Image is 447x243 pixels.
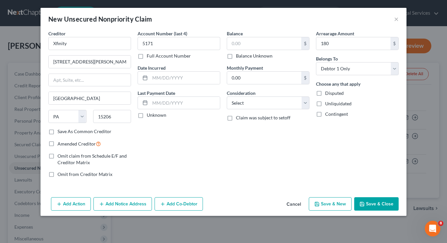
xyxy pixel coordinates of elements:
[138,90,175,96] label: Last Payment Date
[138,37,220,50] input: XXXX
[390,37,398,50] div: $
[49,74,131,86] input: Apt, Suite, etc...
[49,56,131,68] input: Enter address...
[236,115,290,120] span: Claim was subject to setoff
[147,53,191,59] label: Full Account Number
[325,111,348,117] span: Contingent
[147,112,166,118] label: Unknown
[227,72,301,84] input: 0.00
[150,72,220,84] input: MM/DD/YYYY
[316,30,354,37] label: Arrearage Amount
[227,64,263,71] label: Monthly Payment
[425,221,440,236] iframe: Intercom live chat
[236,53,273,59] label: Balance Unknown
[150,97,220,109] input: MM/DD/YYYY
[48,37,131,50] input: Search creditor by name...
[138,30,187,37] label: Account Number (last 4)
[325,90,344,96] span: Disputed
[301,37,309,50] div: $
[316,37,390,50] input: 0.00
[309,197,352,211] button: Save & New
[438,221,443,226] span: 8
[316,56,338,61] span: Belongs To
[58,171,112,177] span: Omit from Creditor Matrix
[227,30,243,37] label: Balance
[58,141,96,147] span: Amended Creditor
[316,80,360,87] label: Choose any that apply
[51,197,91,211] button: Add Action
[301,72,309,84] div: $
[281,198,306,211] button: Cancel
[394,15,399,23] button: ×
[93,197,152,211] button: Add Notice Address
[48,14,152,24] div: New Unsecured Nonpriority Claim
[354,197,399,211] button: Save & Close
[155,197,203,211] button: Add Co-Debtor
[227,90,256,96] label: Consideration
[58,128,111,135] label: Save As Common Creditor
[49,92,131,104] input: Enter city...
[93,110,131,123] input: Enter zip...
[138,64,166,71] label: Date Incurred
[325,101,352,106] span: Unliquidated
[58,153,127,165] span: Omit claim from Schedule E/F and Creditor Matrix
[48,31,66,36] span: Creditor
[227,37,301,50] input: 0.00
